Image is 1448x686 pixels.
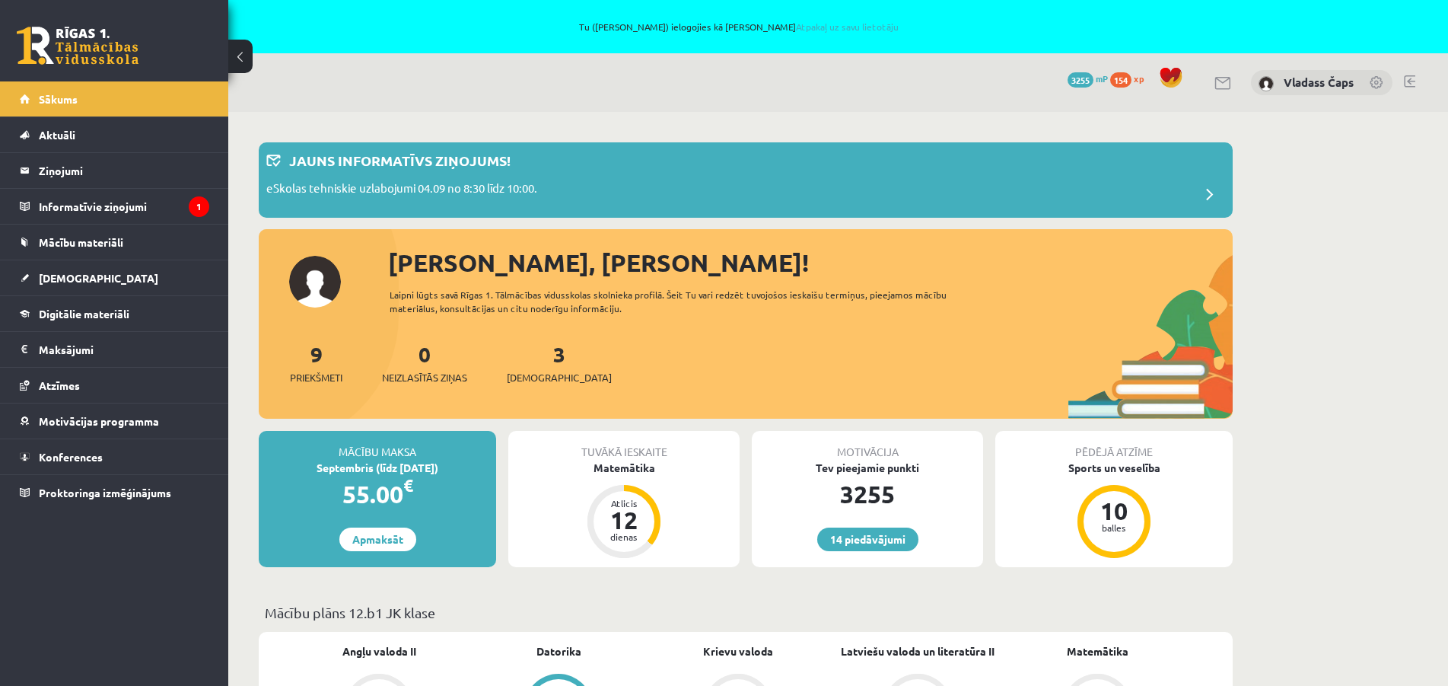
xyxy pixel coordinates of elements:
[508,431,740,460] div: Tuvākā ieskaite
[39,235,123,249] span: Mācību materiāli
[1134,72,1144,85] span: xp
[1091,523,1137,532] div: balles
[1259,76,1274,91] img: Vladass Čaps
[20,225,209,260] a: Mācību materiāli
[39,486,171,499] span: Proktoringa izmēģinājums
[796,21,899,33] a: Atpakaļ uz savu lietotāju
[403,474,413,496] span: €
[342,643,416,659] a: Angļu valoda II
[17,27,138,65] a: Rīgas 1. Tālmācības vidusskola
[703,643,773,659] a: Krievu valoda
[20,332,209,367] a: Maksājumi
[995,460,1233,560] a: Sports un veselība 10 balles
[20,368,209,403] a: Atzīmes
[390,288,974,315] div: Laipni lūgts savā Rīgas 1. Tālmācības vidusskolas skolnieka profilā. Šeit Tu vari redzēt tuvojošo...
[259,431,496,460] div: Mācību maksa
[39,271,158,285] span: [DEMOGRAPHIC_DATA]
[39,128,75,142] span: Aktuāli
[290,370,342,385] span: Priekšmeti
[266,180,537,201] p: eSkolas tehniskie uzlabojumi 04.09 no 8:30 līdz 10:00.
[39,153,209,188] legend: Ziņojumi
[752,476,983,512] div: 3255
[20,117,209,152] a: Aktuāli
[259,460,496,476] div: Septembris (līdz [DATE])
[339,528,416,551] a: Apmaksāt
[20,296,209,331] a: Digitālie materiāli
[507,340,612,385] a: 3[DEMOGRAPHIC_DATA]
[995,460,1233,476] div: Sports un veselība
[601,532,647,541] div: dienas
[189,196,209,217] i: 1
[1110,72,1151,85] a: 154 xp
[20,189,209,224] a: Informatīvie ziņojumi1
[388,244,1233,281] div: [PERSON_NAME], [PERSON_NAME]!
[20,153,209,188] a: Ziņojumi
[39,414,159,428] span: Motivācijas programma
[20,260,209,295] a: [DEMOGRAPHIC_DATA]
[536,643,581,659] a: Datorika
[1067,643,1128,659] a: Matemātika
[39,378,80,392] span: Atzīmes
[289,150,511,171] p: Jauns informatīvs ziņojums!
[20,81,209,116] a: Sākums
[601,508,647,532] div: 12
[39,450,103,464] span: Konferences
[290,340,342,385] a: 9Priekšmeti
[1284,75,1354,90] a: Vladass Čaps
[601,499,647,508] div: Atlicis
[508,460,740,476] div: Matemātika
[995,431,1233,460] div: Pēdējā atzīme
[39,332,209,367] legend: Maksājumi
[382,370,467,385] span: Neizlasītās ziņas
[20,475,209,510] a: Proktoringa izmēģinājums
[508,460,740,560] a: Matemātika Atlicis 12 dienas
[259,476,496,512] div: 55.00
[1068,72,1093,88] span: 3255
[1096,72,1108,85] span: mP
[382,340,467,385] a: 0Neizlasītās ziņas
[20,404,209,439] a: Motivācijas programma
[20,439,209,474] a: Konferences
[752,431,983,460] div: Motivācija
[1110,72,1131,88] span: 154
[266,150,1225,210] a: Jauns informatīvs ziņojums! eSkolas tehniskie uzlabojumi 04.09 no 8:30 līdz 10:00.
[817,528,918,551] a: 14 piedāvājumi
[507,370,612,385] span: [DEMOGRAPHIC_DATA]
[39,92,78,106] span: Sākums
[265,602,1227,623] p: Mācību plāns 12.b1 JK klase
[1091,499,1137,523] div: 10
[39,189,209,224] legend: Informatīvie ziņojumi
[175,22,1303,31] span: Tu ([PERSON_NAME]) ielogojies kā [PERSON_NAME]
[841,643,995,659] a: Latviešu valoda un literatūra II
[752,460,983,476] div: Tev pieejamie punkti
[39,307,129,321] span: Digitālie materiāli
[1068,72,1108,85] a: 3255 mP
